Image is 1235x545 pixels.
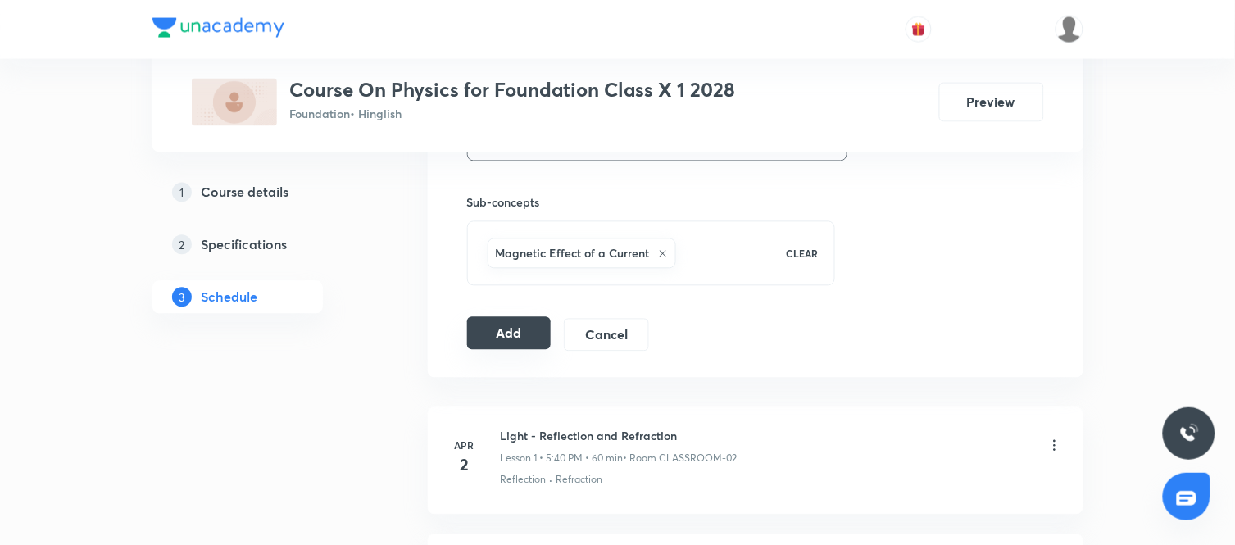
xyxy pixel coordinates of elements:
a: 1Course details [152,176,375,209]
h4: 2 [448,453,481,478]
p: Lesson 1 • 5:40 PM • 60 min [501,452,624,466]
h6: Sub-concepts [467,194,836,211]
p: Reflection [501,473,547,488]
p: 1 [172,183,192,202]
h6: Apr [448,438,481,453]
p: • Room CLASSROOM-02 [624,452,738,466]
button: avatar [906,16,932,43]
h3: Course On Physics for Foundation Class X 1 2028 [290,79,736,102]
img: Md Khalid Hasan Ansari [1056,16,1083,43]
button: Cancel [564,319,648,352]
p: CLEAR [786,247,818,261]
img: 4559BD48-E98D-49CB-B149-757D2ADA40C6_plus.png [192,79,277,126]
h6: Light - Reflection and Refraction [501,428,738,445]
p: 2 [172,235,192,255]
h5: Specifications [202,235,288,255]
button: Add [467,317,552,350]
p: Foundation • Hinglish [290,106,736,123]
h6: Magnetic Effect of a Current [496,245,650,262]
img: Company Logo [152,18,284,38]
button: Preview [939,83,1044,122]
img: ttu [1179,424,1199,443]
a: Company Logo [152,18,284,42]
img: avatar [911,22,926,37]
h5: Course details [202,183,289,202]
div: · [550,473,553,488]
h5: Schedule [202,288,258,307]
p: Refraction [556,473,603,488]
a: 2Specifications [152,229,375,261]
p: 3 [172,288,192,307]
